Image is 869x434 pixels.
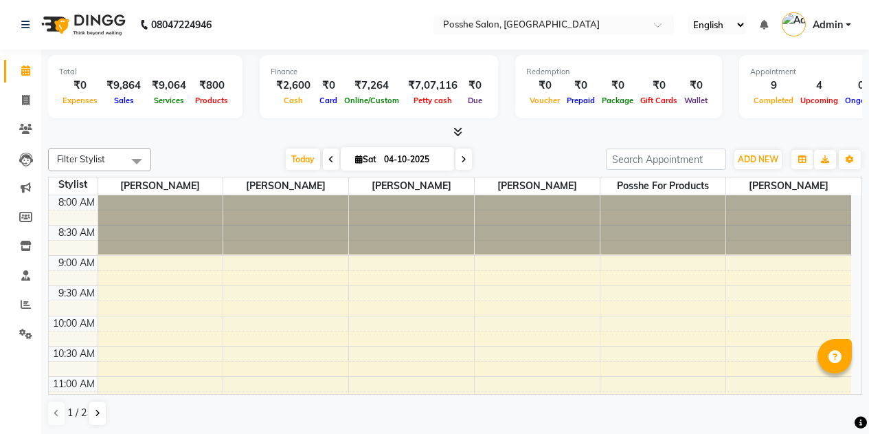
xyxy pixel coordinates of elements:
span: Upcoming [797,96,842,105]
span: Expenses [59,96,101,105]
span: Cash [280,96,306,105]
div: ₹0 [563,78,598,94]
span: Voucher [526,96,563,105]
div: 4 [797,78,842,94]
span: Gift Cards [637,96,681,105]
span: Products [192,96,232,105]
span: Package [598,96,637,105]
div: ₹7,264 [341,78,403,94]
span: [PERSON_NAME] [726,177,851,195]
div: 8:30 AM [56,226,98,240]
span: Posshe for products [600,177,725,195]
div: ₹2,600 [271,78,316,94]
span: [PERSON_NAME] [349,177,474,195]
span: Due [464,96,486,105]
div: ₹0 [526,78,563,94]
img: logo [35,6,129,44]
input: 2025-10-04 [380,149,449,170]
span: ADD NEW [738,154,778,164]
div: 10:00 AM [50,316,98,331]
div: 9:00 AM [56,256,98,270]
div: ₹0 [598,78,637,94]
span: Online/Custom [341,96,403,105]
div: ₹0 [463,78,487,94]
span: Today [286,149,320,170]
span: Services [150,96,188,105]
div: 9:30 AM [56,286,98,301]
div: ₹0 [59,78,101,94]
span: Admin [813,18,843,32]
div: 9 [750,78,797,94]
div: ₹9,864 [101,78,146,94]
span: Sales [111,96,137,105]
span: [PERSON_NAME] [223,177,348,195]
div: ₹0 [681,78,711,94]
span: Prepaid [563,96,598,105]
div: Redemption [526,66,711,78]
b: 08047224946 [151,6,212,44]
input: Search Appointment [606,149,726,170]
span: Card [316,96,341,105]
img: Admin [782,12,806,36]
span: Filter Stylist [57,153,105,164]
button: ADD NEW [734,150,782,169]
span: Wallet [681,96,711,105]
div: Total [59,66,232,78]
div: 10:30 AM [50,347,98,361]
div: ₹7,07,116 [403,78,463,94]
span: 1 / 2 [67,406,87,420]
div: Finance [271,66,487,78]
span: Petty cash [410,96,455,105]
span: [PERSON_NAME] [475,177,600,195]
div: 11:00 AM [50,377,98,391]
span: [PERSON_NAME] [98,177,223,195]
div: ₹800 [192,78,232,94]
div: ₹0 [316,78,341,94]
div: Stylist [49,177,98,192]
div: 8:00 AM [56,195,98,210]
span: Sat [352,154,380,164]
div: ₹9,064 [146,78,192,94]
div: ₹0 [637,78,681,94]
span: Completed [750,96,797,105]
